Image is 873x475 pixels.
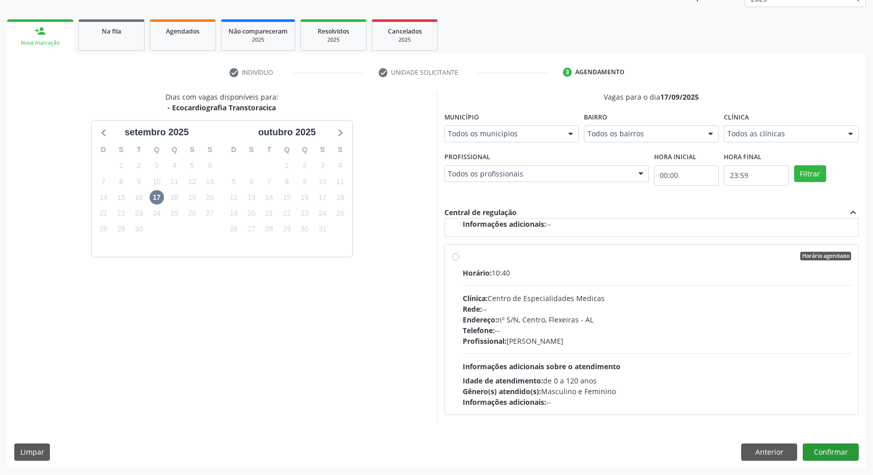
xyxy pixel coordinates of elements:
span: Endereço: [463,315,497,324]
span: sábado, 4 de outubro de 2025 [333,159,347,173]
div: Central de regulação [444,207,517,218]
span: quinta-feira, 18 de setembro de 2025 [167,190,182,204]
div: -- [463,325,852,336]
span: segunda-feira, 20 de outubro de 2025 [244,206,259,221]
span: sexta-feira, 3 de outubro de 2025 [315,159,329,173]
label: Hora final [724,150,762,165]
span: Todos os bairros [587,129,698,139]
span: Não compareceram [229,27,288,36]
span: sexta-feira, 19 de setembro de 2025 [185,190,199,204]
i: expand_less [848,207,859,218]
div: S [201,142,219,158]
div: D [95,142,112,158]
span: quinta-feira, 4 de setembro de 2025 [167,159,182,173]
span: segunda-feira, 6 de outubro de 2025 [244,174,259,189]
span: domingo, 5 de outubro de 2025 [227,174,241,189]
span: Informações adicionais: [463,397,546,407]
div: -- [463,397,852,407]
button: Confirmar [803,443,859,461]
span: domingo, 14 de setembro de 2025 [96,190,110,204]
div: setembro 2025 [121,126,193,139]
span: Todos os municípios [448,129,558,139]
span: sábado, 11 de outubro de 2025 [333,174,347,189]
span: Agendados [166,27,200,36]
span: domingo, 7 de setembro de 2025 [96,174,110,189]
label: Hora inicial [654,150,696,165]
div: Centro de Especialidades Medicas [463,293,852,304]
span: quarta-feira, 17 de setembro de 2025 [150,190,164,204]
span: sexta-feira, 12 de setembro de 2025 [185,174,199,189]
span: terça-feira, 2 de setembro de 2025 [132,159,146,173]
span: sexta-feira, 10 de outubro de 2025 [315,174,329,189]
span: quarta-feira, 1 de outubro de 2025 [280,159,294,173]
span: domingo, 28 de setembro de 2025 [96,222,110,236]
span: 17/09/2025 [660,92,699,102]
div: T [130,142,148,158]
div: de 0 a 120 anos [463,375,852,386]
div: S [314,142,331,158]
div: Vagas para o dia [444,92,859,102]
div: Dias com vagas disponíveis para: [165,92,278,113]
span: quinta-feira, 9 de outubro de 2025 [298,174,312,189]
label: Município [444,109,479,125]
div: person_add [35,25,46,37]
span: quarta-feira, 29 de outubro de 2025 [280,222,294,236]
span: quinta-feira, 2 de outubro de 2025 [298,159,312,173]
span: segunda-feira, 27 de outubro de 2025 [244,222,259,236]
div: T [260,142,278,158]
span: segunda-feira, 15 de setembro de 2025 [114,190,128,204]
span: Cancelados [388,27,422,36]
span: sexta-feira, 31 de outubro de 2025 [315,222,329,236]
span: segunda-feira, 29 de setembro de 2025 [114,222,128,236]
span: Profissional: [463,336,506,346]
input: Selecione o horário [654,165,719,186]
div: D [225,142,243,158]
span: quinta-feira, 16 de outubro de 2025 [298,190,312,204]
button: Limpar [14,443,50,461]
span: quinta-feira, 23 de outubro de 2025 [298,206,312,221]
span: sábado, 6 de setembro de 2025 [203,159,217,173]
span: sexta-feira, 24 de outubro de 2025 [315,206,329,221]
div: [PERSON_NAME] [463,336,852,346]
span: segunda-feira, 13 de outubro de 2025 [244,190,259,204]
span: terça-feira, 7 de outubro de 2025 [262,174,276,189]
div: 3 [563,68,572,77]
span: Resolvidos [318,27,349,36]
span: quarta-feira, 24 de setembro de 2025 [150,206,164,221]
span: sexta-feira, 5 de setembro de 2025 [185,159,199,173]
div: 2025 [308,36,359,44]
span: Horário agendado [800,252,851,261]
span: Horário: [463,268,492,278]
span: terça-feira, 21 de outubro de 2025 [262,206,276,221]
span: terça-feira, 28 de outubro de 2025 [262,222,276,236]
span: Idade de atendimento: [463,376,543,385]
div: Q [165,142,183,158]
button: Filtrar [794,165,826,183]
div: Q [278,142,296,158]
div: S [112,142,130,158]
span: sábado, 20 de setembro de 2025 [203,190,217,204]
span: Telefone: [463,325,495,335]
span: quarta-feira, 10 de setembro de 2025 [150,174,164,189]
div: Agendamento [575,68,625,77]
label: Bairro [584,109,607,125]
span: terça-feira, 30 de setembro de 2025 [132,222,146,236]
div: Q [296,142,314,158]
div: Q [148,142,165,158]
label: Profissional [444,150,490,165]
div: S [331,142,349,158]
span: quinta-feira, 25 de setembro de 2025 [167,206,182,221]
span: sábado, 18 de outubro de 2025 [333,190,347,204]
div: S [243,142,261,158]
div: nº S/N, Centro, Flexeiras - AL [463,314,852,325]
span: terça-feira, 23 de setembro de 2025 [132,206,146,221]
span: domingo, 21 de setembro de 2025 [96,206,110,221]
span: segunda-feira, 8 de setembro de 2025 [114,174,128,189]
div: -- [463,304,852,314]
div: S [183,142,201,158]
div: Nova marcação [14,39,66,47]
span: Informações adicionais sobre o atendimento [463,362,621,371]
span: Rede: [463,304,482,314]
label: Clínica [724,109,749,125]
div: 2025 [229,36,288,44]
